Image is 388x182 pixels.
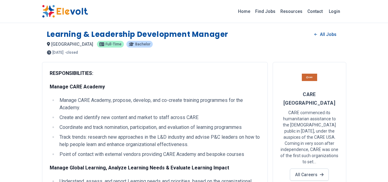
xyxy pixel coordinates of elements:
strong: RESPONSIBILITIES: [50,70,93,76]
span: [DATE] [52,51,63,54]
li: Track trends: research new approaches in the L&D industry and advise P&C leaders on how to help p... [58,134,260,148]
p: CARE commenced its humanitarian assistance to the [DEMOGRAPHIC_DATA] public in [DATE], under the ... [280,110,339,165]
a: Home [236,6,253,16]
li: Manage CARE Academy, propose, develop, and co-create training programmes for the Academy. [58,97,260,111]
a: Contact [305,6,325,16]
h1: Learning & Leadership Development Manager [47,29,229,39]
a: Find Jobs [253,6,278,16]
span: Full-time [106,42,121,46]
img: CARE Kenya [302,70,317,85]
a: Login [325,5,344,17]
strong: Manage CARE Academy [50,84,105,90]
li: Coordinate and track nomination, participation, and evaluation of learning programmes [58,124,260,131]
strong: Manage Global Learning, Analyze Learning Needs & Evaluate Learning Impact [50,165,229,171]
span: Bachelor [135,42,150,46]
img: Elevolt [42,5,88,18]
a: All Careers [290,168,329,181]
li: Point of contact with external vendors providing CARE Academy and bespoke courses [58,151,260,158]
a: All Jobs [309,30,341,39]
li: Create and identify new content and market to staff across CARE [58,114,260,121]
span: [GEOGRAPHIC_DATA] [51,42,93,47]
p: - closed [65,51,78,54]
a: Resources [278,6,305,16]
span: CARE [GEOGRAPHIC_DATA] [283,91,336,106]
